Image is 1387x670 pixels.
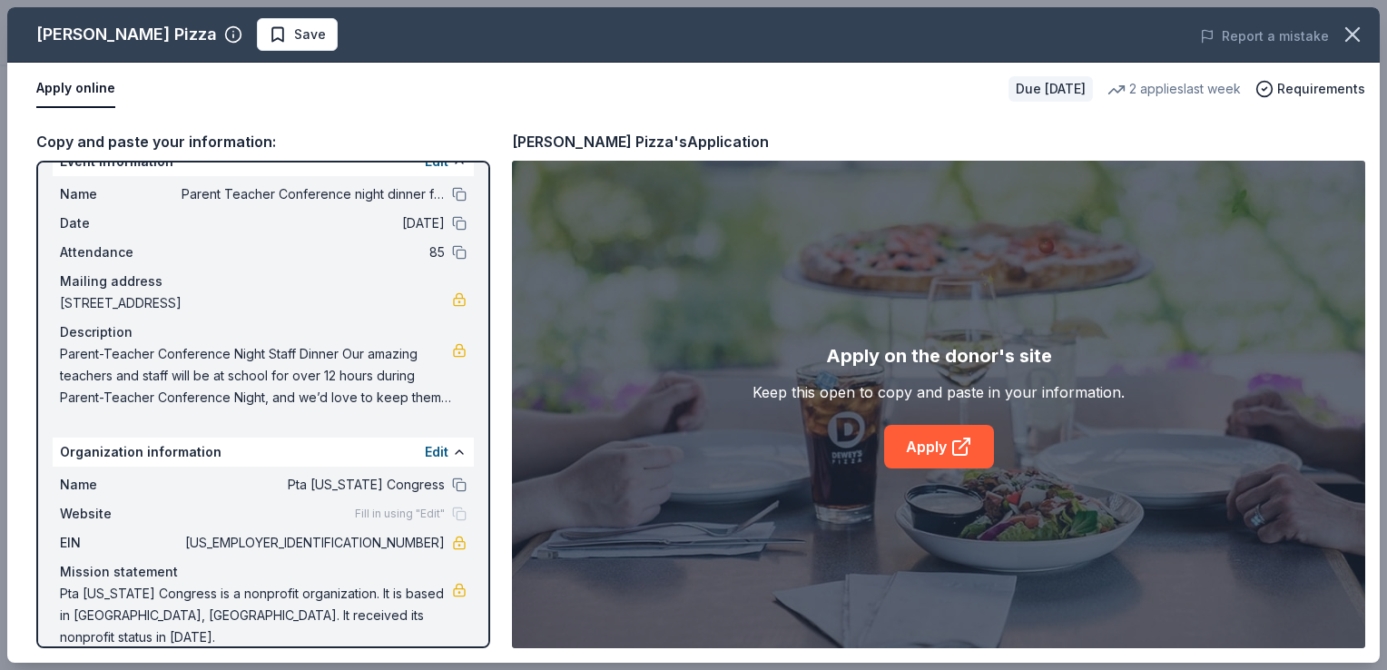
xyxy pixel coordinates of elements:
[60,212,182,234] span: Date
[60,343,452,409] span: Parent-Teacher Conference Night Staff Dinner Our amazing teachers and staff will be at school for...
[60,583,452,648] span: Pta [US_STATE] Congress is a nonprofit organization. It is based in [GEOGRAPHIC_DATA], [GEOGRAPHI...
[60,474,182,496] span: Name
[182,183,445,205] span: Parent Teacher Conference night dinner for staff
[425,441,448,463] button: Edit
[182,532,445,554] span: [US_EMPLOYER_IDENTIFICATION_NUMBER]
[60,271,467,292] div: Mailing address
[257,18,338,51] button: Save
[53,438,474,467] div: Organization information
[182,212,445,234] span: [DATE]
[1255,78,1365,100] button: Requirements
[182,241,445,263] span: 85
[60,561,467,583] div: Mission statement
[60,503,182,525] span: Website
[60,532,182,554] span: EIN
[60,292,452,314] span: [STREET_ADDRESS]
[1008,76,1093,102] div: Due [DATE]
[1107,78,1241,100] div: 2 applies last week
[36,70,115,108] button: Apply online
[60,321,467,343] div: Description
[36,20,217,49] div: [PERSON_NAME] Pizza
[60,183,182,205] span: Name
[182,474,445,496] span: Pta [US_STATE] Congress
[1200,25,1329,47] button: Report a mistake
[1277,78,1365,100] span: Requirements
[826,341,1052,370] div: Apply on the donor's site
[884,425,994,468] a: Apply
[355,507,445,521] span: Fill in using "Edit"
[53,147,474,176] div: Event information
[753,381,1125,403] div: Keep this open to copy and paste in your information.
[512,130,769,153] div: [PERSON_NAME] Pizza's Application
[36,130,490,153] div: Copy and paste your information:
[294,24,326,45] span: Save
[60,241,182,263] span: Attendance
